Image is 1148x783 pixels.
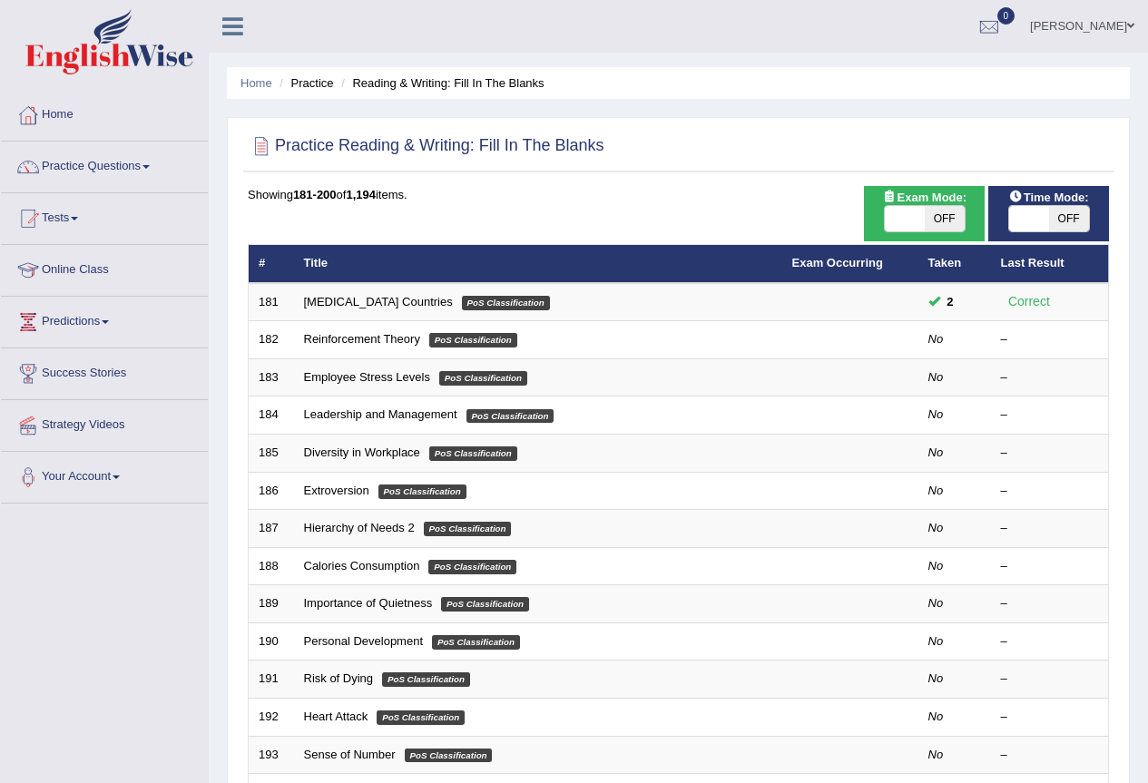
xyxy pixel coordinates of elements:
[1,245,208,290] a: Online Class
[928,748,944,761] em: No
[405,749,493,763] em: PoS Classification
[304,484,369,497] a: Extroversion
[925,206,965,231] span: OFF
[382,672,470,687] em: PoS Classification
[928,596,944,610] em: No
[249,736,294,774] td: 193
[1001,595,1099,612] div: –
[429,446,517,461] em: PoS Classification
[1001,445,1099,462] div: –
[304,671,374,685] a: Risk of Dying
[337,74,544,92] li: Reading & Writing: Fill In The Blanks
[1,142,208,187] a: Practice Questions
[1,193,208,239] a: Tests
[928,484,944,497] em: No
[1001,331,1099,348] div: –
[249,622,294,661] td: 190
[304,710,368,723] a: Heart Attack
[428,560,516,574] em: PoS Classification
[991,245,1109,283] th: Last Result
[1,400,208,445] a: Strategy Videos
[304,521,415,534] a: Hierarchy of Needs 2
[304,559,420,573] a: Calories Consumption
[249,321,294,359] td: 182
[940,292,961,311] span: You can still take this question
[275,74,333,92] li: Practice
[378,484,466,499] em: PoS Classification
[293,188,337,201] b: 181-200
[1001,670,1099,688] div: –
[304,596,433,610] a: Importance of Quietness
[1,90,208,135] a: Home
[462,296,550,310] em: PoS Classification
[248,132,604,160] h2: Practice Reading & Writing: Fill In The Blanks
[249,435,294,473] td: 185
[792,256,883,269] a: Exam Occurring
[304,407,457,421] a: Leadership and Management
[1001,483,1099,500] div: –
[928,634,944,648] em: No
[1001,291,1058,312] div: Correct
[249,283,294,321] td: 181
[1002,188,1096,207] span: Time Mode:
[249,245,294,283] th: #
[441,597,529,612] em: PoS Classification
[1049,206,1089,231] span: OFF
[304,295,453,308] a: [MEDICAL_DATA] Countries
[1001,709,1099,726] div: –
[424,522,512,536] em: PoS Classification
[928,370,944,384] em: No
[928,332,944,346] em: No
[248,186,1109,203] div: Showing of items.
[997,7,1016,24] span: 0
[304,370,430,384] a: Employee Stress Levels
[377,710,465,725] em: PoS Classification
[249,661,294,699] td: 191
[294,245,782,283] th: Title
[249,396,294,435] td: 184
[928,671,944,685] em: No
[304,634,424,648] a: Personal Development
[1,452,208,497] a: Your Account
[1001,520,1099,537] div: –
[249,472,294,510] td: 186
[928,559,944,573] em: No
[928,407,944,421] em: No
[1,297,208,342] a: Predictions
[928,445,944,459] em: No
[346,188,376,201] b: 1,194
[466,409,554,424] em: PoS Classification
[928,710,944,723] em: No
[249,358,294,396] td: 183
[864,186,985,241] div: Show exams occurring in exams
[918,245,991,283] th: Taken
[1001,369,1099,387] div: –
[876,188,974,207] span: Exam Mode:
[429,333,517,347] em: PoS Classification
[249,698,294,736] td: 192
[439,371,527,386] em: PoS Classification
[928,521,944,534] em: No
[1001,747,1099,764] div: –
[1,348,208,394] a: Success Stories
[1001,558,1099,575] div: –
[249,510,294,548] td: 187
[1001,633,1099,651] div: –
[432,635,520,650] em: PoS Classification
[1001,406,1099,424] div: –
[240,76,272,90] a: Home
[304,445,420,459] a: Diversity in Workplace
[249,585,294,623] td: 189
[304,748,396,761] a: Sense of Number
[249,547,294,585] td: 188
[304,332,420,346] a: Reinforcement Theory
